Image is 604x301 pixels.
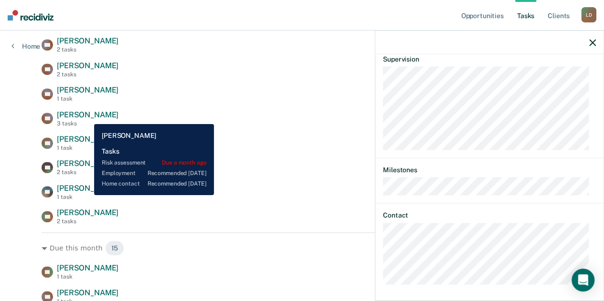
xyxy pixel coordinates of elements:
div: L D [581,7,596,22]
span: [PERSON_NAME] [57,135,118,144]
div: 2 tasks [57,169,118,176]
span: [PERSON_NAME] [57,110,118,119]
span: [PERSON_NAME] [57,288,118,297]
a: Home [11,42,40,51]
span: [PERSON_NAME] [57,208,118,217]
dt: Contact [383,211,596,219]
img: Recidiviz [8,10,53,21]
div: 1 task [57,95,118,102]
div: Open Intercom Messenger [572,269,594,291]
div: 3 tasks [57,120,118,127]
span: 15 [105,240,125,256]
div: Due this month [42,240,562,256]
dt: Milestones [383,166,596,174]
span: [PERSON_NAME] [57,184,118,193]
dt: Supervision [383,55,596,63]
div: 2 tasks [57,71,118,78]
span: [PERSON_NAME] [57,61,118,70]
div: 2 tasks [57,46,118,53]
span: [PERSON_NAME] [57,263,118,272]
div: 1 task [57,273,118,280]
div: 2 tasks [57,218,118,225]
span: [PERSON_NAME] [57,85,118,94]
span: [PERSON_NAME] [57,36,118,45]
div: 1 task [57,145,118,151]
div: 1 task [57,194,118,200]
span: [PERSON_NAME] [57,159,118,168]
